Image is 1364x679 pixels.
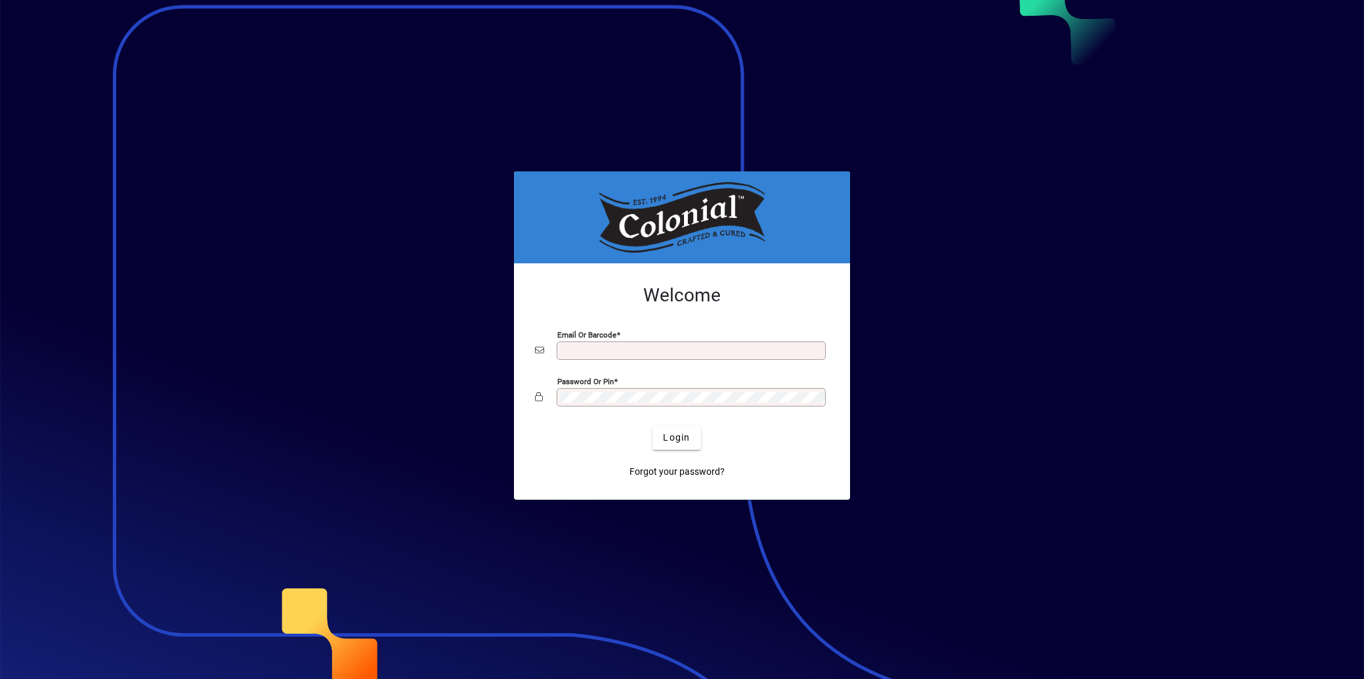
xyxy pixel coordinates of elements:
a: Forgot your password? [624,460,730,484]
mat-label: Password or Pin [557,376,614,385]
mat-label: Email or Barcode [557,330,616,339]
button: Login [652,426,700,450]
h2: Welcome [535,284,829,307]
span: Login [663,431,690,445]
span: Forgot your password? [629,465,725,479]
